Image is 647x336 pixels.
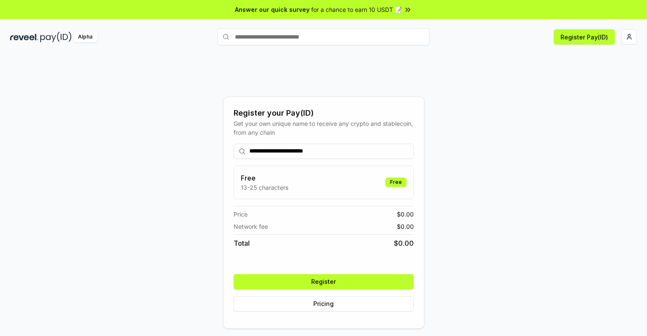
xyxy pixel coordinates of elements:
[73,32,97,42] div: Alpha
[234,238,250,248] span: Total
[397,222,414,231] span: $ 0.00
[234,274,414,289] button: Register
[10,32,39,42] img: reveel_dark
[385,178,407,187] div: Free
[311,5,402,14] span: for a chance to earn 10 USDT 📝
[234,107,414,119] div: Register your Pay(ID)
[234,210,248,219] span: Price
[234,119,414,137] div: Get your own unique name to receive any crypto and stablecoin, from any chain
[234,222,268,231] span: Network fee
[554,29,615,44] button: Register Pay(ID)
[234,296,414,311] button: Pricing
[235,5,310,14] span: Answer our quick survey
[394,238,414,248] span: $ 0.00
[40,32,72,42] img: pay_id
[241,173,288,183] h3: Free
[241,183,288,192] p: 13-25 characters
[397,210,414,219] span: $ 0.00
